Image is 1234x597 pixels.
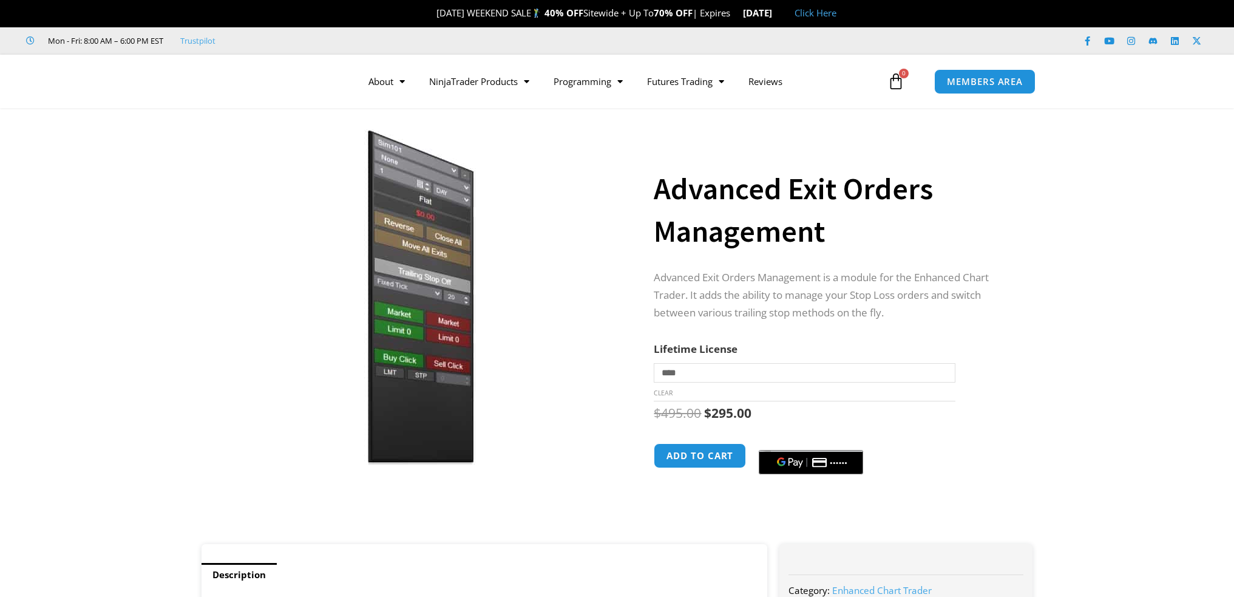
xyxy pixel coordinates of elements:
a: NinjaTrader Products [417,67,541,95]
p: Advanced Exit Orders Management is a module for the Enhanced Chart Trader. It adds the ability to... [654,269,1008,322]
span: [DATE] WEEKEND SALE Sitewide + Up To | Expires [424,7,742,19]
strong: [DATE] [743,7,782,19]
span: MEMBERS AREA [947,77,1023,86]
a: Clear options [654,389,673,397]
a: Description [202,563,277,587]
img: LogoAI | Affordable Indicators – NinjaTrader [182,60,313,103]
strong: 40% OFF [544,7,583,19]
a: Reviews [736,67,795,95]
span: 0 [899,69,909,78]
img: AdvancedStopLossMgmt [219,129,609,465]
label: Lifetime License [654,342,737,356]
a: Programming [541,67,635,95]
img: ⌛ [731,9,740,18]
text: •••••• [831,459,849,467]
button: Add to cart [654,443,746,468]
span: Mon - Fri: 8:00 AM – 6:00 PM EST [45,33,163,48]
bdi: 495.00 [654,404,701,421]
a: Click Here [795,7,836,19]
strong: 70% OFF [654,7,693,19]
a: MEMBERS AREA [934,69,1036,94]
span: $ [704,404,711,421]
img: 🏌️‍♂️ [532,9,541,18]
a: About [356,67,417,95]
h1: Advanced Exit Orders Management [654,168,1008,253]
iframe: Secure payment input frame [756,442,866,443]
a: 0 [869,64,923,99]
nav: Menu [356,67,884,95]
a: Trustpilot [180,33,215,48]
img: 🏭 [773,9,782,18]
bdi: 295.00 [704,404,751,421]
a: Enhanced Chart Trader [832,584,932,596]
button: Buy with GPay [759,450,863,474]
span: $ [654,404,661,421]
a: Futures Trading [635,67,736,95]
img: 🎉 [427,9,436,18]
span: Category: [788,584,830,596]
